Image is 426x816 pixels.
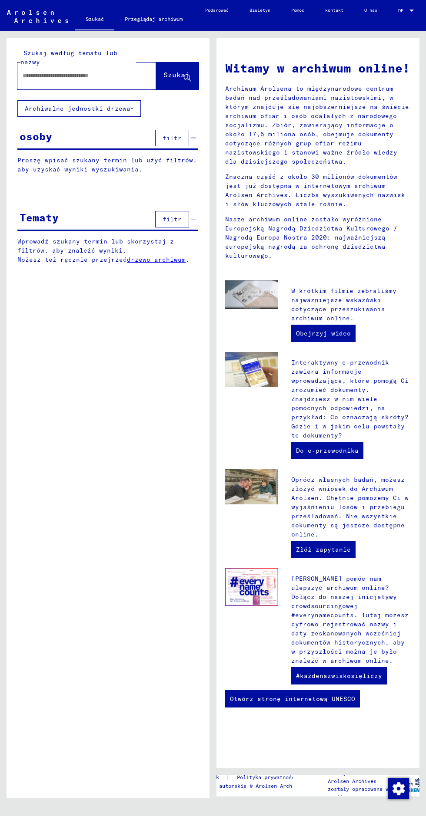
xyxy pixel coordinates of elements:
font: filtr [163,215,182,223]
font: Szukaj według tematu lub nazwy [20,49,117,66]
font: Podarować [205,7,229,13]
font: | [226,773,230,781]
font: Otwórz stronę internetową UNESCO [230,695,355,703]
font: Obejrzyj wideo [296,329,351,337]
font: Archiwalne jednostki drzewa [25,105,130,112]
button: Archiwalne jednostki drzewa [17,100,141,117]
font: Polityka prywatności [237,774,298,780]
a: Polityka prywatności [230,773,308,782]
font: Tematy [20,211,59,224]
font: Proszę wpisać szukany termin lub użyć filtrów, aby uzyskać wyniki wyszukiwania. [17,156,197,173]
font: #każdenazwiskosięliczy [296,672,382,680]
font: Witamy w archiwum online! [225,60,410,76]
font: Oprócz własnych badań, możesz złożyć wniosek do Archiwum Arolsen. Chętnie pomożemy Ci w wyjaśnien... [291,476,409,538]
button: filtr [155,130,189,146]
button: filtr [155,211,189,227]
font: O nas [364,7,377,13]
font: Pomoc [291,7,304,13]
font: W krótkim filmie zebraliśmy najważniejsze wskazówki dotyczące przeszukiwania archiwum online. [291,287,396,322]
font: Archiwum Arolsena to międzynarodowe centrum badań nad prześladowaniami nazistowskimi, w którym zn... [225,85,409,165]
font: filtr [163,134,182,142]
font: kontakt [325,7,343,13]
font: Prawa autorskie © Arolsen Archives, 2021 [201,783,307,797]
img: enc.jpg [225,568,278,606]
font: . [186,256,190,263]
div: Zmiana zgody [388,778,409,799]
a: Obejrzyj wideo [291,325,356,342]
font: Nasze archiwum online zostało wyróżnione Europejską Nagrodą Dziedzictwa Kulturowego / Nagrodą Eur... [225,215,397,260]
a: #każdenazwiskosięliczy [291,667,387,684]
img: eguide.jpg [225,352,278,388]
font: Przeglądaj archiwum [125,16,183,22]
font: Znaczna część z około 30 milionów dokumentów jest już dostępna w internetowym archiwum Arolsen Ar... [225,173,405,208]
font: Szukać [86,16,104,22]
font: Interaktywny e-przewodnik zawiera informacje wprowadzające, które pomogą Ci zrozumieć dokumenty. ... [291,359,409,439]
font: zostały opracowane we współpracy z [328,786,392,800]
a: Przeglądaj archiwum [114,9,193,30]
font: DE [398,8,403,13]
a: Szukać [75,9,114,31]
font: Biuletyn [250,7,270,13]
font: Złóż zapytanie [296,546,351,553]
font: Szukaj [163,70,190,79]
a: Otwórz stronę internetową UNESCO [225,690,360,707]
img: Zmiana zgody [388,778,409,799]
img: inquiries.jpg [225,469,278,505]
font: Do e-przewodnika [296,447,359,454]
font: Wprowadź szukany termin lub skorzystaj z filtrów, aby znaleźć wyniki. [17,237,174,254]
button: Szukaj [156,63,199,89]
a: drzewo archiwum [127,256,186,263]
font: [PERSON_NAME] pomóc nam ulepszyć archiwum online? Dołącz do naszej inicjatywy crowdsourcingowej #... [291,575,409,665]
font: Możesz też ręcznie przejrzeć [17,256,127,263]
a: Złóż zapytanie [291,541,356,558]
img: Arolsen_neg.svg [7,10,68,23]
a: Do e-przewodnika [291,442,363,459]
font: osoby [20,130,52,143]
img: video.jpg [225,280,278,309]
